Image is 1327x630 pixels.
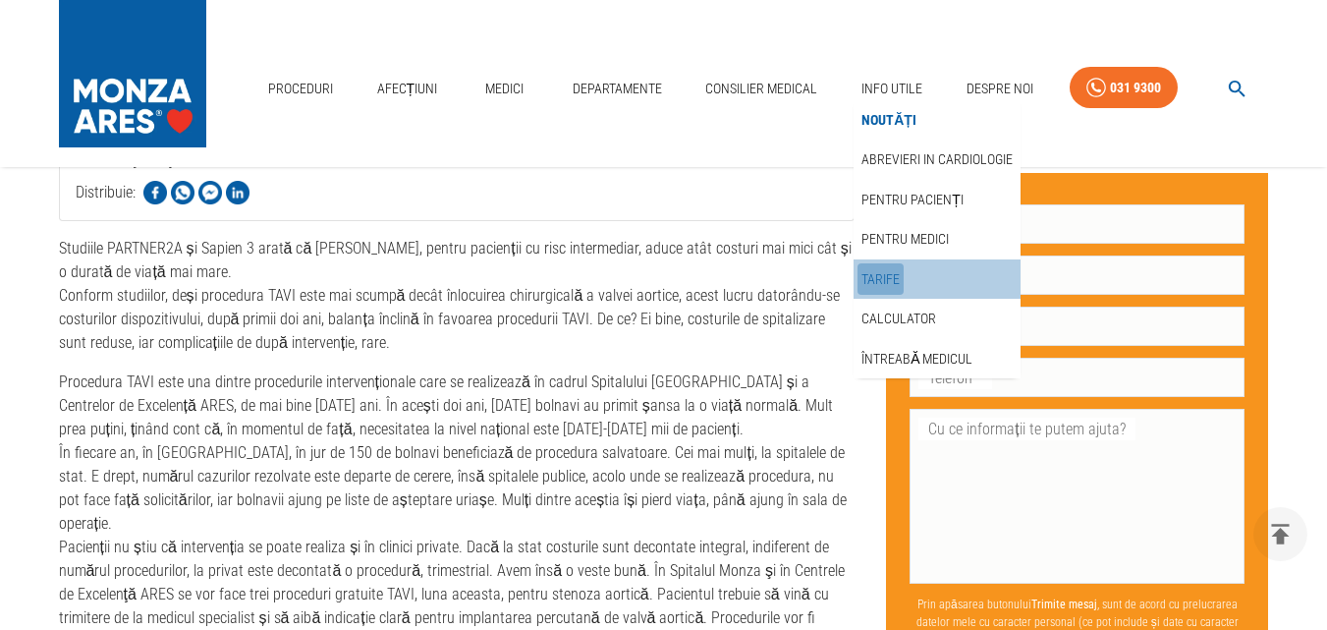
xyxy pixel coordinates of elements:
b: Trimite mesaj [1031,598,1097,611]
nav: secondary mailbox folders [854,100,1021,379]
div: Calculator [854,299,1021,339]
a: Pentru medici [857,223,953,256]
a: Pentru pacienți [857,184,968,216]
div: 031 9300 [1110,76,1161,100]
a: Tarife [857,263,904,296]
a: Consilier Medical [697,69,825,109]
img: Share on WhatsApp [171,181,194,204]
img: Share on Facebook [143,181,167,204]
div: Pentru medici [854,219,1021,259]
div: Tarife [854,259,1021,300]
a: Calculator [857,303,940,335]
a: Info Utile [854,69,930,109]
a: Proceduri [260,69,341,109]
a: Noutăți [857,104,920,137]
a: Abrevieri in cardiologie [857,143,1017,176]
div: Abrevieri in cardiologie [854,140,1021,180]
button: delete [1253,507,1307,561]
p: Studiile PARTNER2A și Sapien 3 arată că [PERSON_NAME], pentru pacienții cu risc intermediar, aduc... [59,237,856,355]
a: Departamente [565,69,670,109]
p: Distribuie: [76,181,136,204]
img: Share on LinkedIn [226,181,249,204]
div: Întreabă medicul [854,339,1021,379]
div: Noutăți [854,100,1021,141]
div: Pentru pacienți [854,180,1021,220]
a: Despre Noi [959,69,1041,109]
img: Share on Facebook Messenger [198,181,222,204]
a: Afecțiuni [369,69,446,109]
a: Întreabă medicul [857,343,976,375]
a: 031 9300 [1070,67,1178,109]
a: Medici [473,69,536,109]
